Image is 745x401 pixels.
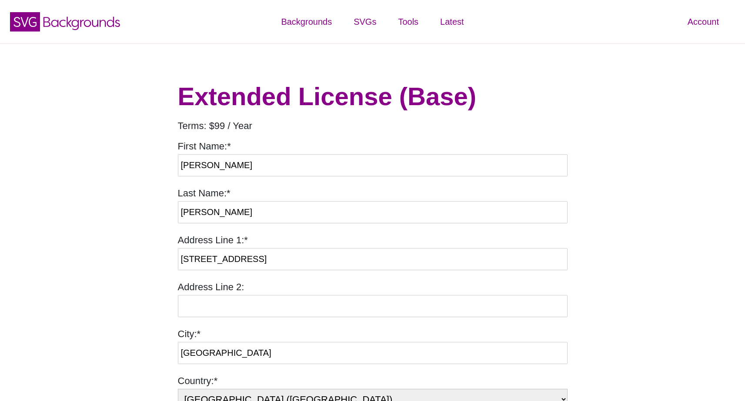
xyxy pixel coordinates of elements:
[178,375,218,386] label: Country:*
[343,9,387,35] a: SVGs
[677,9,730,35] a: Account
[178,81,568,112] h1: Extended License (Base)
[209,120,252,131] div: $99 / Year
[178,120,207,131] div: Terms:
[270,9,343,35] a: Backgrounds
[178,141,231,152] label: First Name:*
[178,282,244,292] label: Address Line 2:
[178,188,231,199] label: Last Name:*
[387,9,429,35] a: Tools
[178,235,248,245] label: Address Line 1:*
[178,328,201,339] label: City:*
[429,9,474,35] a: Latest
